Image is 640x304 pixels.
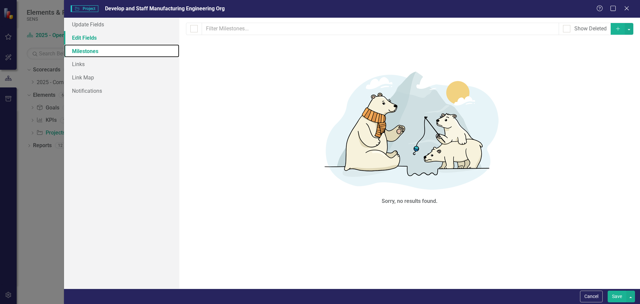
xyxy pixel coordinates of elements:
input: Filter Milestones... [202,23,559,35]
span: Project [71,5,98,12]
span: Develop and Staff Manufacturing Engineering Org [105,5,225,12]
div: Sorry, no results found. [382,198,438,205]
button: Cancel [580,291,603,302]
div: Show Deleted [574,25,607,33]
a: Links [64,57,179,71]
a: Notifications [64,84,179,97]
a: Milestones [64,44,179,58]
button: Save [608,291,626,302]
a: Link Map [64,71,179,84]
a: Edit Fields [64,31,179,44]
a: Update Fields [64,18,179,31]
img: No results found [310,62,510,196]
